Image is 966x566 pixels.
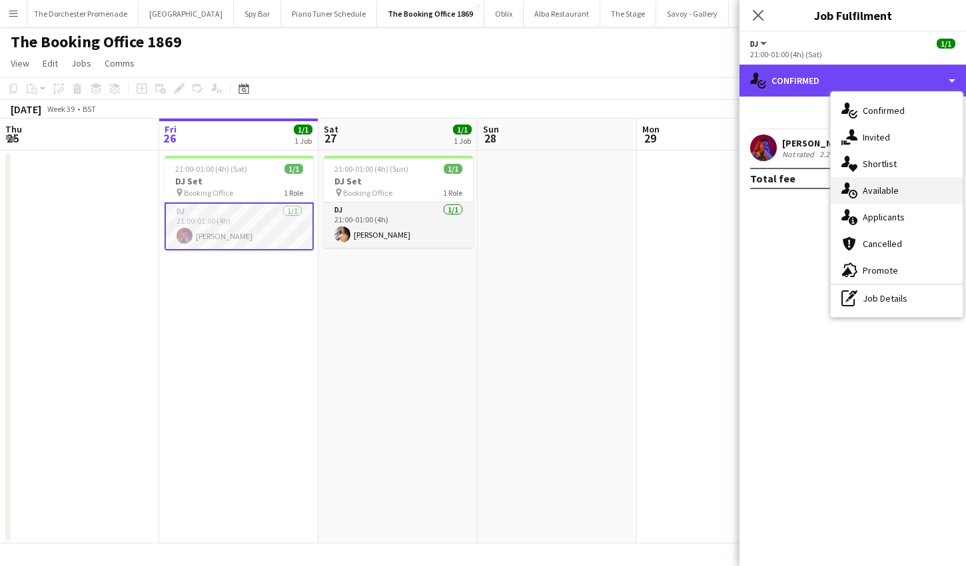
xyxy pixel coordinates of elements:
span: 1 Role [443,188,462,198]
span: 21:00-01:00 (4h) (Sun) [334,164,408,174]
span: Fri [165,123,177,135]
a: Edit [37,55,63,72]
button: Spy Bar [234,1,281,27]
span: Edit [43,57,58,69]
button: The Dorchester Promenade [23,1,139,27]
span: Invited [863,131,890,143]
span: Applicants [863,211,905,223]
a: View [5,55,35,72]
div: Job Details [831,285,963,312]
span: Shortlist [863,158,897,170]
span: 28 [481,131,499,146]
span: 27 [322,131,338,146]
div: 1 Job [294,136,312,146]
h3: DJ Set [165,175,314,187]
app-job-card: 21:00-01:00 (4h) (Sat)1/1DJ Set Booking Office1 RoleDJ1/121:00-01:00 (4h)[PERSON_NAME] [165,156,314,250]
span: 1/1 [284,164,303,174]
div: BST [83,104,96,114]
button: [GEOGRAPHIC_DATA] [139,1,234,27]
span: 29 [640,131,660,146]
h1: The Booking Office 1869 [11,32,182,52]
button: Piano Tuner Schedule [281,1,377,27]
div: Total fee [750,172,795,185]
span: Comms [105,57,135,69]
span: View [11,57,29,69]
span: Week 39 [44,104,77,114]
span: Booking Office [343,188,392,198]
span: Sun [483,123,499,135]
div: 2.28mi [817,149,845,159]
app-card-role: DJ1/121:00-01:00 (4h)[PERSON_NAME] [324,202,473,248]
span: 1/1 [444,164,462,174]
button: DJ [750,39,769,49]
div: 21:00-01:00 (4h) (Sat) [750,49,955,59]
app-card-role: DJ1/121:00-01:00 (4h)[PERSON_NAME] [165,202,314,250]
span: Sat [324,123,338,135]
span: Mon [642,123,660,135]
span: Thu [5,123,22,135]
h3: Job Fulfilment [739,7,966,24]
a: Comms [99,55,140,72]
span: 1/1 [453,125,472,135]
span: 1/1 [937,39,955,49]
div: 1 Job [454,136,471,146]
span: 25 [3,131,22,146]
div: Not rated [782,149,817,159]
div: [PERSON_NAME] [782,137,853,149]
div: [DATE] [11,103,41,116]
span: 1/1 [294,125,312,135]
span: 26 [163,131,177,146]
div: Confirmed [739,65,966,97]
button: The Stage [600,1,656,27]
button: Alba Restaurant [524,1,600,27]
button: Savoy Beaufort Bar [729,1,815,27]
span: 1 Role [284,188,303,198]
span: Cancelled [863,238,902,250]
span: Booking Office [184,188,233,198]
span: Confirmed [863,105,905,117]
span: Available [863,184,899,196]
h3: DJ Set [324,175,473,187]
button: The Booking Office 1869 [377,1,484,27]
span: Promote [863,264,898,276]
a: Jobs [66,55,97,72]
button: Savoy - Gallery [656,1,729,27]
span: DJ [750,39,758,49]
span: Jobs [71,57,91,69]
app-job-card: 21:00-01:00 (4h) (Sun)1/1DJ Set Booking Office1 RoleDJ1/121:00-01:00 (4h)[PERSON_NAME] [324,156,473,248]
button: Oblix [484,1,524,27]
span: 21:00-01:00 (4h) (Sat) [175,164,247,174]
